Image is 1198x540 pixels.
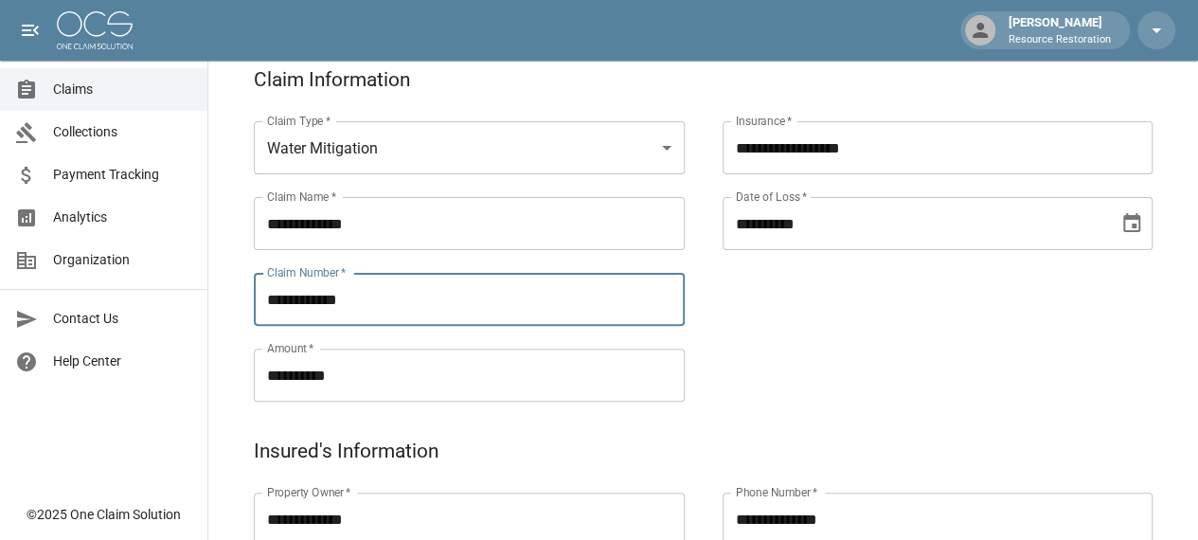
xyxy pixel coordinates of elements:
div: Water Mitigation [254,121,685,174]
span: Contact Us [53,309,192,329]
label: Claim Number [267,264,346,280]
p: Resource Restoration [1009,32,1111,48]
div: [PERSON_NAME] [1001,13,1118,47]
span: Analytics [53,207,192,227]
span: Collections [53,122,192,142]
span: Organization [53,250,192,270]
span: Claims [53,80,192,99]
label: Claim Name [267,189,336,205]
label: Amount [267,340,314,356]
span: Payment Tracking [53,165,192,185]
label: Property Owner [267,484,351,500]
label: Date of Loss [736,189,807,205]
label: Claim Type [267,113,331,129]
button: open drawer [11,11,49,49]
img: ocs-logo-white-transparent.png [57,11,133,49]
label: Phone Number [736,484,817,500]
div: © 2025 One Claim Solution [27,505,181,524]
label: Insurance [736,113,792,129]
button: Choose date, selected date is Aug 15, 2025 [1113,205,1151,243]
span: Help Center [53,351,192,371]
